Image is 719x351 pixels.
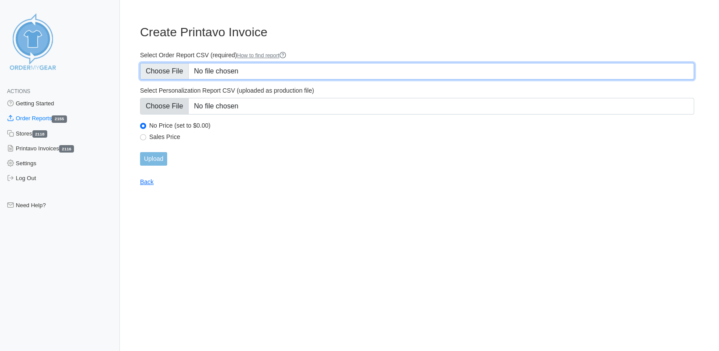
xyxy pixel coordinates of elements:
a: Back [140,178,154,185]
span: 2118 [32,130,47,138]
label: Sales Price [149,133,694,141]
span: 2155 [52,115,67,123]
label: No Price (set to $0.00) [149,122,694,129]
a: How to find report [237,52,287,59]
input: Upload [140,152,167,166]
h3: Create Printavo Invoice [140,25,694,40]
label: Select Personalization Report CSV (uploaded as production file) [140,87,694,94]
span: 2116 [59,145,74,153]
span: Actions [7,88,30,94]
label: Select Order Report CSV (required) [140,51,694,59]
